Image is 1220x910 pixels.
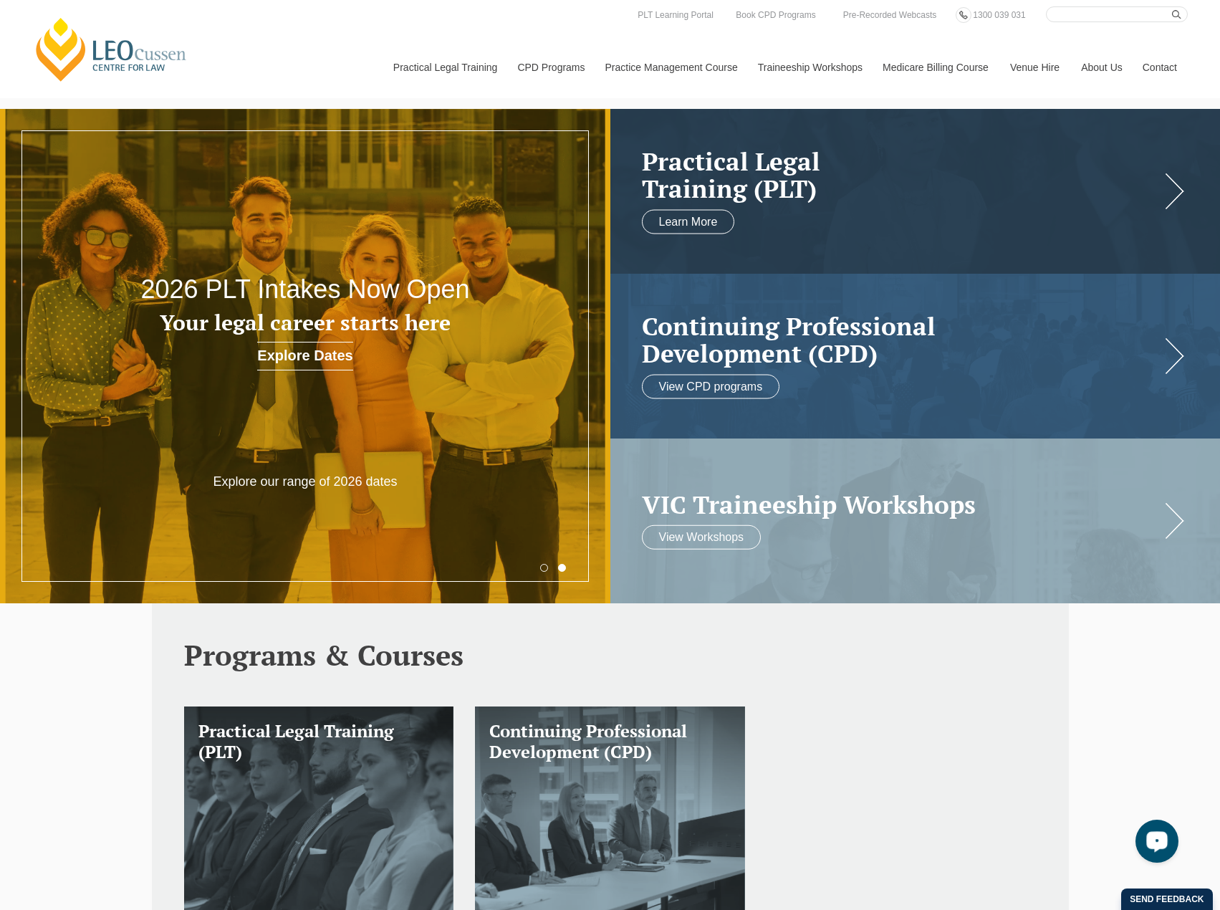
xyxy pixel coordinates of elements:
h2: Practical Legal Training (PLT) [642,147,1161,202]
a: Continuing ProfessionalDevelopment (CPD) [642,312,1161,367]
a: View Workshops [642,525,762,550]
a: CPD Programs [506,37,594,98]
button: 2 [558,564,566,572]
a: PLT Learning Portal [634,7,717,23]
a: Explore Dates [257,342,352,370]
a: Medicare Billing Course [872,37,999,98]
p: Explore our range of 2026 dates [183,474,428,490]
a: About Us [1070,37,1132,98]
a: Book CPD Programs [732,7,819,23]
a: Contact [1132,37,1188,98]
a: Pre-Recorded Webcasts [840,7,941,23]
a: Learn More [642,209,735,234]
h3: Continuing Professional Development (CPD) [489,721,731,762]
a: Practical Legal Training [383,37,507,98]
a: [PERSON_NAME] Centre for Law [32,16,191,83]
iframe: LiveChat chat widget [1124,814,1184,874]
button: 1 [540,564,548,572]
a: 1300 039 031 [969,7,1029,23]
h2: Programs & Courses [184,639,1037,671]
a: View CPD programs [642,374,780,398]
a: VIC Traineeship Workshops [642,490,1161,518]
a: Practical LegalTraining (PLT) [642,147,1161,202]
a: Practice Management Course [595,37,747,98]
h2: Continuing Professional Development (CPD) [642,312,1161,367]
h3: Practical Legal Training (PLT) [198,721,440,762]
a: Venue Hire [999,37,1070,98]
h3: Your legal career starts here [122,311,488,335]
a: Traineeship Workshops [747,37,872,98]
span: 1300 039 031 [973,10,1025,20]
h2: 2026 PLT Intakes Now Open [122,275,488,304]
